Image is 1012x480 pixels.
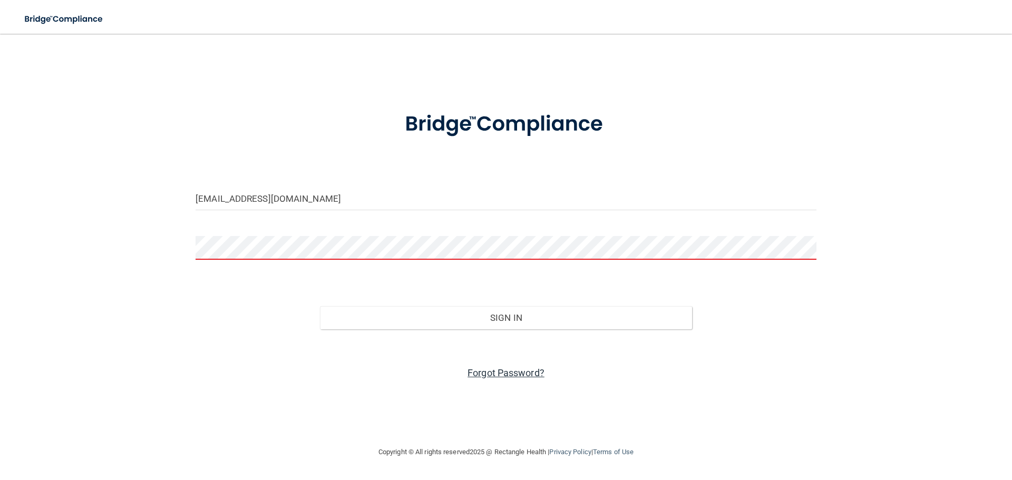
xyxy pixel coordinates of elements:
img: bridge_compliance_login_screen.278c3ca4.svg [383,97,629,152]
div: Copyright © All rights reserved 2025 @ Rectangle Health | | [314,435,698,469]
a: Privacy Policy [549,448,591,456]
a: Terms of Use [593,448,634,456]
input: Email [196,187,816,210]
button: Sign In [320,306,693,329]
a: Forgot Password? [468,367,544,378]
img: bridge_compliance_login_screen.278c3ca4.svg [16,8,113,30]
